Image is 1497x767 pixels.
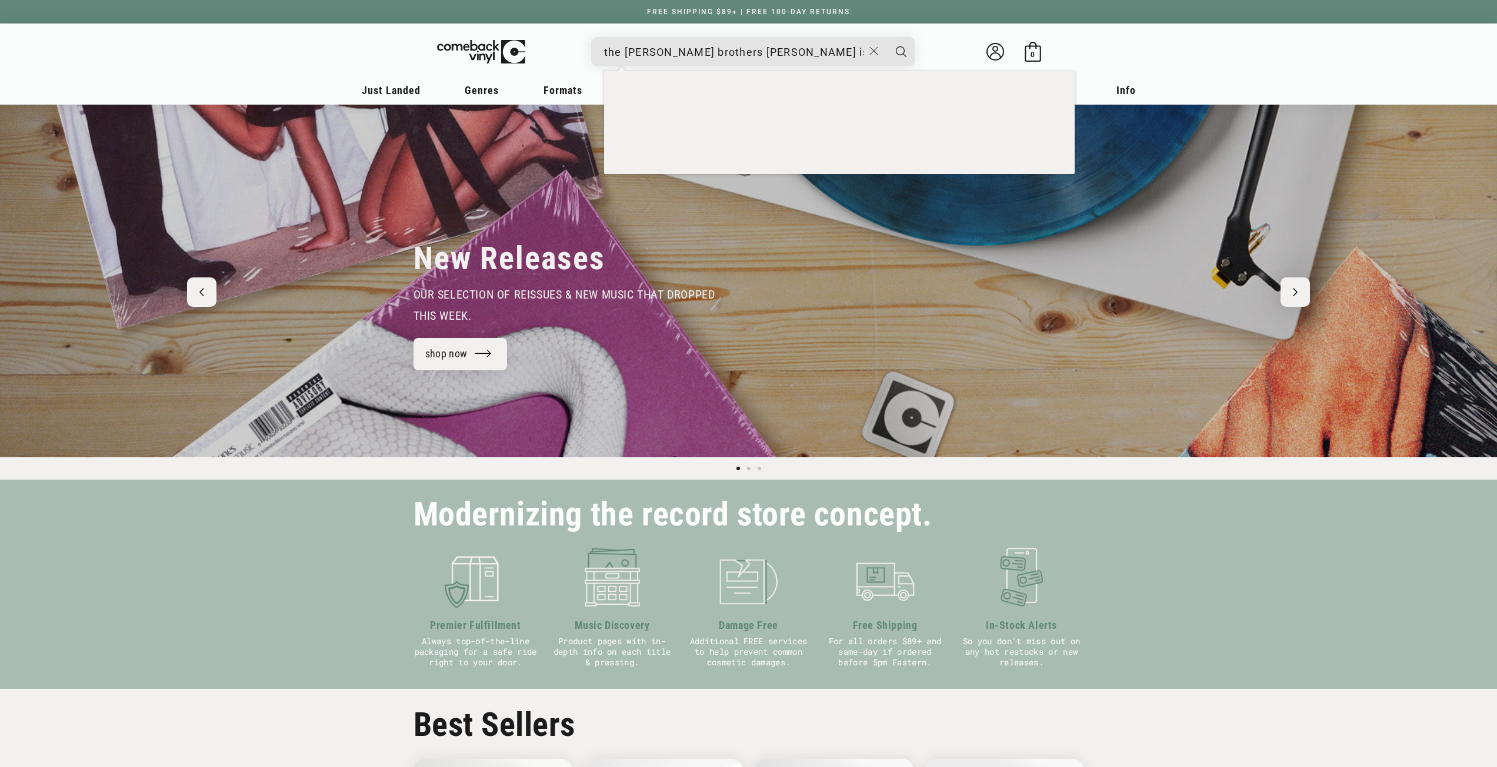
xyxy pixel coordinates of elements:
[465,84,499,96] span: Genres
[959,636,1084,668] p: So you don't miss out on any hot restocks or new releases.
[604,40,863,64] input: When autocomplete results are available use up and down arrows to review and enter to select
[754,463,765,474] button: Load slide 3 of 3
[886,37,916,66] button: Search
[686,636,811,668] p: Additional FREE services to help prevent common cosmetic damages.
[362,84,421,96] span: Just Landed
[187,277,216,307] button: Previous slide
[1116,84,1136,96] span: Info
[635,8,862,16] a: FREE SHIPPING $89+ | FREE 100-DAY RETURNS
[414,705,1084,744] h2: Best Sellers
[414,617,538,633] h3: Premier Fulfillment
[414,501,932,528] h2: Modernizing the record store concept.
[959,617,1084,633] h3: In-Stock Alerts
[1031,50,1035,59] span: 0
[823,617,948,633] h3: Free Shipping
[1281,277,1310,307] button: Next slide
[550,636,675,668] p: Product pages with in-depth info on each title & pressing.
[414,636,538,668] p: Always top-of-the-line packaging for a safe ride right to your door.
[550,617,675,633] h3: Music Discovery
[544,84,582,96] span: Formats
[863,38,885,64] button: Close
[414,287,715,323] span: our selection of reissues & new music that dropped this week.
[414,239,605,278] h2: New Releases
[744,463,754,474] button: Load slide 2 of 3
[823,636,948,668] p: For all orders $89+ and same-day if ordered before 5pm Eastern.
[733,463,744,474] button: Load slide 1 of 3
[591,37,915,66] div: Search
[686,617,811,633] h3: Damage Free
[414,338,508,370] a: shop now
